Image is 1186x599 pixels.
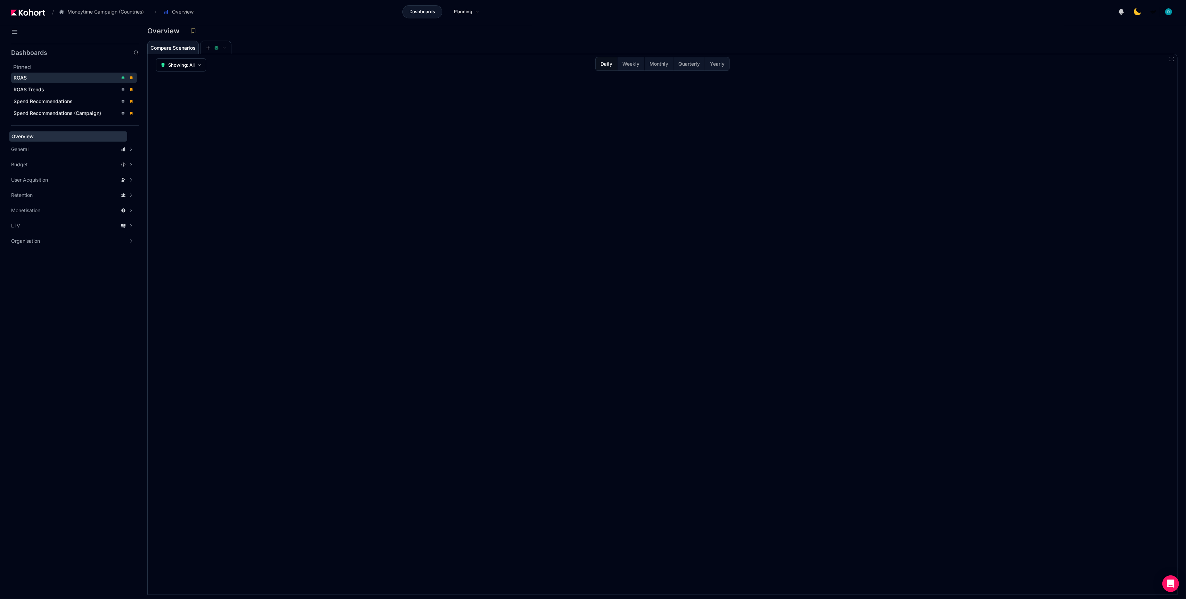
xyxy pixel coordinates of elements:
[596,57,617,70] button: Daily
[622,60,639,67] span: Weekly
[67,8,144,15] span: Moneytime Campaign (Countries)
[402,5,442,18] a: Dashboards
[14,75,27,81] span: ROAS
[11,176,48,183] span: User Acquisition
[147,27,184,34] h3: Overview
[168,61,195,68] span: Showing: All
[9,131,127,142] a: Overview
[11,96,137,107] a: Spend Recommendations
[11,192,33,199] span: Retention
[172,8,194,15] span: Overview
[678,60,700,67] span: Quarterly
[649,60,668,67] span: Monthly
[11,238,40,244] span: Organisation
[705,57,729,70] button: Yearly
[11,146,28,153] span: General
[14,98,73,104] span: Spend Recommendations
[11,207,40,214] span: Monetisation
[644,57,673,70] button: Monthly
[11,73,137,83] a: ROAS
[447,5,486,18] a: Planning
[673,57,705,70] button: Quarterly
[11,50,47,56] h2: Dashboards
[13,63,139,71] h2: Pinned
[600,60,612,67] span: Daily
[153,9,158,15] span: ›
[617,57,644,70] button: Weekly
[150,45,196,50] span: Compare Scenarios
[710,60,725,67] span: Yearly
[1150,8,1157,15] img: logo_MoneyTimeLogo_1_20250619094856634230.png
[47,8,54,16] span: /
[160,6,201,18] button: Overview
[14,86,44,92] span: ROAS Trends
[11,133,34,139] span: Overview
[1162,575,1179,592] div: Open Intercom Messenger
[14,110,101,116] span: Spend Recommendations (Campaign)
[156,58,206,72] button: Showing: All
[55,6,151,18] button: Moneytime Campaign (Countries)
[11,161,28,168] span: Budget
[11,9,45,16] img: Kohort logo
[11,108,137,118] a: Spend Recommendations (Campaign)
[11,222,20,229] span: LTV
[454,8,472,15] span: Planning
[1169,56,1175,62] button: Fullscreen
[11,84,137,95] a: ROAS Trends
[409,8,435,15] span: Dashboards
